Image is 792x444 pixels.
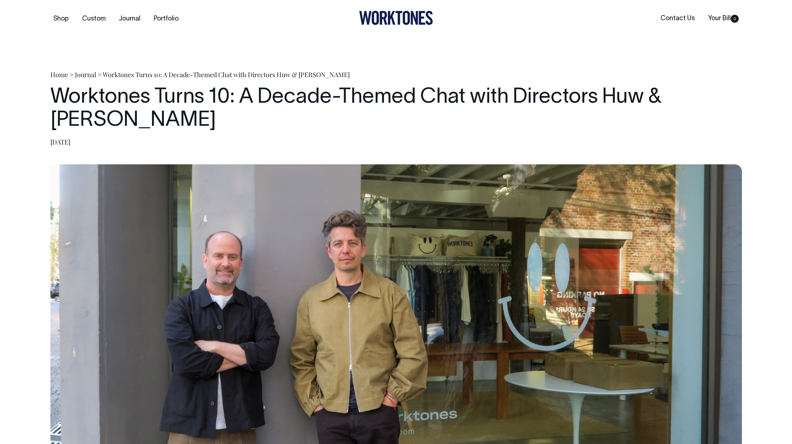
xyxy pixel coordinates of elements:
a: Journal [75,70,96,79]
a: Home [50,70,68,79]
span: > [98,70,102,79]
a: Portfolio [151,13,182,25]
a: Shop [50,13,72,25]
time: [DATE] [50,138,70,146]
span: Worktones Turns 10: A Decade-Themed Chat with Directors Huw & [PERSON_NAME] [103,70,350,79]
a: Your Bill0 [705,13,742,25]
span: > [70,70,73,79]
h1: Worktones Turns 10: A Decade-Themed Chat with Directors Huw & [PERSON_NAME] [50,86,742,132]
a: Contact Us [658,13,698,25]
a: Journal [116,13,143,25]
span: 0 [731,15,739,23]
a: Custom [79,13,108,25]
